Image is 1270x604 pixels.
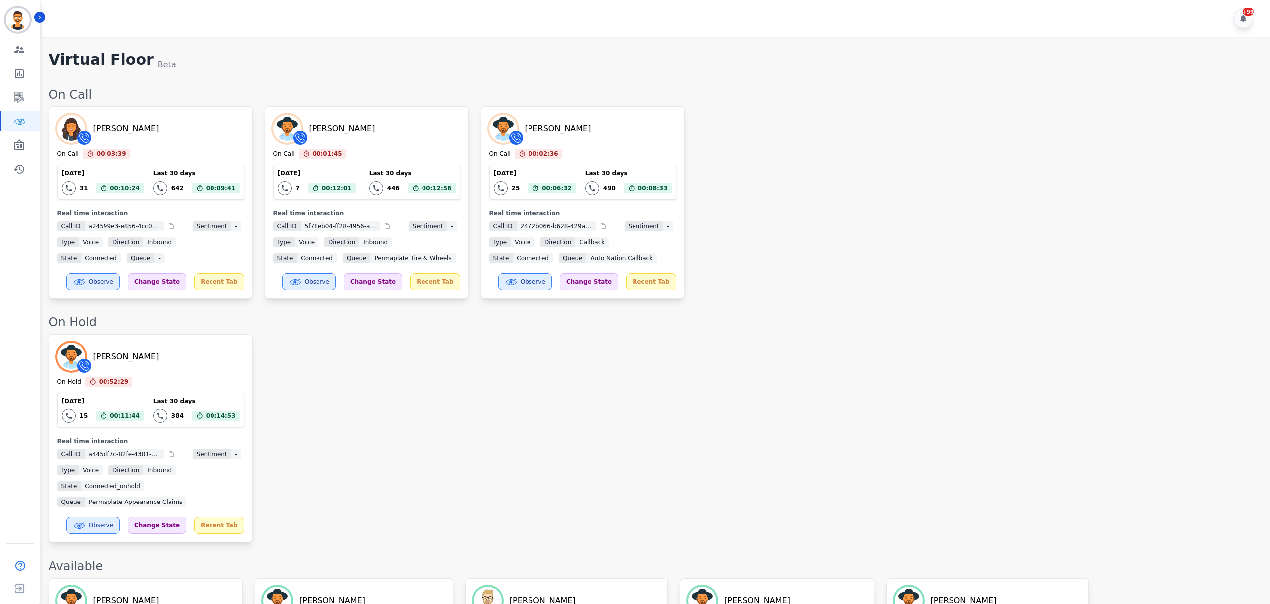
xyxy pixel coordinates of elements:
[489,237,511,247] span: Type
[128,273,186,290] div: Change State
[57,115,85,143] img: Avatar
[513,253,553,263] span: connected
[93,351,159,363] div: [PERSON_NAME]
[343,253,370,263] span: Queue
[66,517,120,534] button: Observe
[359,237,392,247] span: inbound
[410,273,460,290] div: Recent Tab
[153,397,240,405] div: Last 30 days
[89,521,113,529] span: Observe
[153,169,240,177] div: Last 30 days
[57,378,81,387] div: On Hold
[663,221,673,231] span: -
[57,253,81,263] span: State
[206,411,236,421] span: 00:14:53
[422,183,452,193] span: 00:12:56
[85,497,186,507] span: Permaplate Appearance Claims
[305,278,329,286] span: Observe
[1243,8,1254,16] div: +99
[489,221,517,231] span: Call ID
[278,169,356,177] div: [DATE]
[540,237,575,247] span: Direction
[529,149,558,159] span: 00:02:36
[79,237,103,247] span: voice
[489,209,676,217] div: Real time interaction
[99,377,129,387] span: 00:52:29
[409,221,447,231] span: Sentiment
[143,465,176,475] span: inbound
[512,184,520,192] div: 25
[49,558,1260,574] div: Available
[273,221,301,231] span: Call ID
[585,169,672,177] div: Last 30 days
[603,184,616,192] div: 490
[127,253,154,263] span: Queue
[498,273,552,290] button: Observe
[296,184,300,192] div: 7
[324,237,359,247] span: Direction
[62,397,144,405] div: [DATE]
[57,150,79,159] div: On Call
[626,273,676,290] div: Recent Tab
[322,183,352,193] span: 00:12:01
[57,221,85,231] span: Call ID
[313,149,342,159] span: 00:01:45
[489,253,513,263] span: State
[108,465,143,475] span: Direction
[387,184,400,192] div: 446
[143,237,176,247] span: inbound
[171,412,184,420] div: 384
[97,149,126,159] span: 00:03:39
[206,183,236,193] span: 00:09:41
[57,481,81,491] span: State
[89,278,113,286] span: Observe
[638,183,668,193] span: 00:08:33
[81,253,121,263] span: connected
[273,253,297,263] span: State
[49,51,154,71] h1: Virtual Floor
[66,273,120,290] button: Observe
[295,237,318,247] span: voice
[6,8,30,32] img: Bordered avatar
[57,237,79,247] span: Type
[171,184,184,192] div: 642
[273,150,295,159] div: On Call
[273,115,301,143] img: Avatar
[560,273,618,290] div: Change State
[494,169,576,177] div: [DATE]
[49,314,1260,330] div: On Hold
[93,123,159,135] div: [PERSON_NAME]
[194,517,244,534] div: Recent Tab
[193,449,231,459] span: Sentiment
[85,449,164,459] span: a445df7c-82fe-4301-a612-36af240cfcb3
[57,209,244,217] div: Real time interaction
[193,221,231,231] span: Sentiment
[489,150,511,159] div: On Call
[57,343,85,371] img: Avatar
[110,183,140,193] span: 00:10:24
[57,465,79,475] span: Type
[108,237,143,247] span: Direction
[79,465,103,475] span: voice
[128,517,186,534] div: Change State
[57,437,244,445] div: Real time interaction
[80,412,88,420] div: 15
[273,237,295,247] span: Type
[370,253,455,263] span: Permaplate Tire & Wheels
[301,221,380,231] span: 5f78eb04-ff28-4956-aa6b-72a7ed1dfd5b
[62,169,144,177] div: [DATE]
[447,221,457,231] span: -
[344,273,402,290] div: Change State
[511,237,534,247] span: voice
[309,123,375,135] div: [PERSON_NAME]
[273,209,460,217] div: Real time interaction
[525,123,591,135] div: [PERSON_NAME]
[110,411,140,421] span: 00:11:44
[489,115,517,143] img: Avatar
[517,221,596,231] span: 2472b066-b628-429a-b5de-908139482339
[158,59,176,71] div: Beta
[297,253,337,263] span: connected
[575,237,609,247] span: callback
[521,278,545,286] span: Observe
[85,221,164,231] span: a24599e3-e856-4cc0-8ceb-af3f3a75c3e4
